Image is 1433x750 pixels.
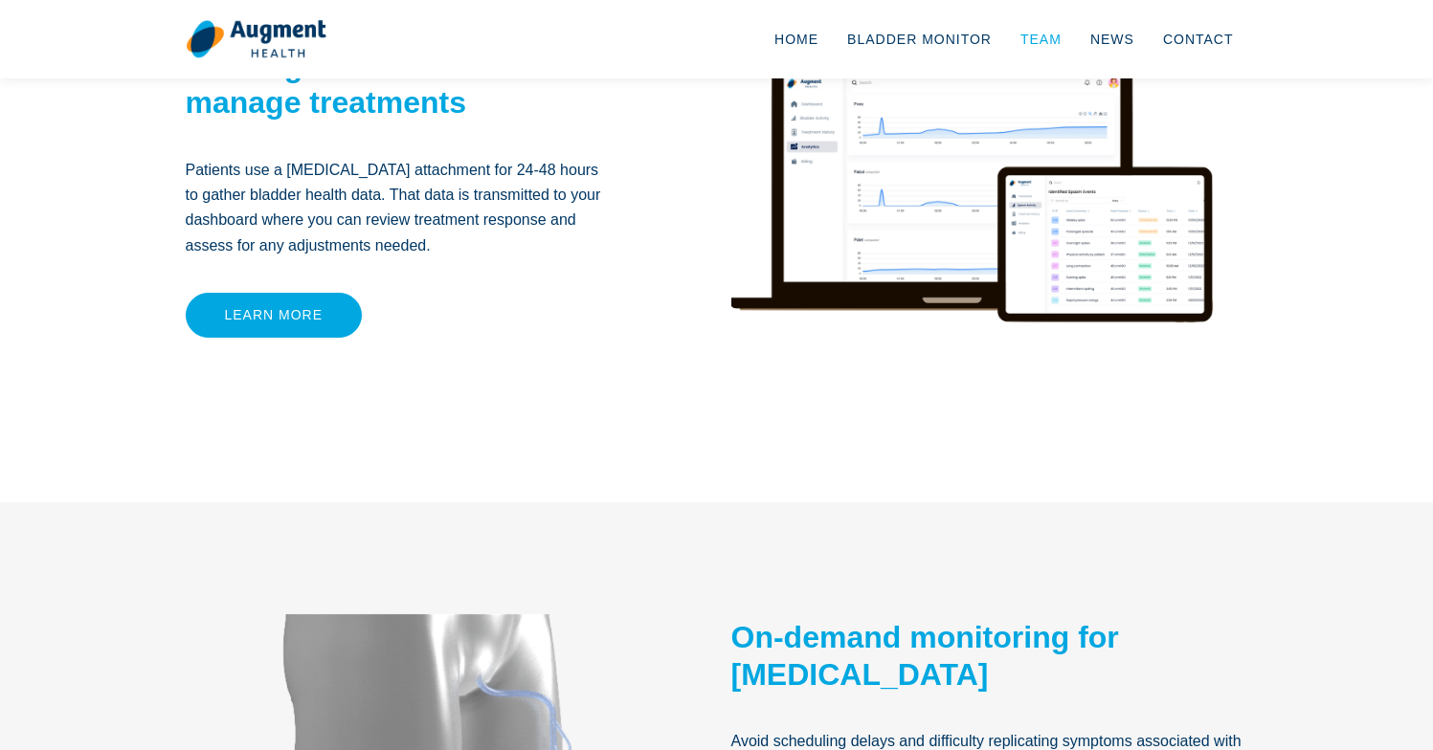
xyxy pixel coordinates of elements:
[186,48,612,121] h2: Leverage real-time data to manage treatments
[833,8,1006,71] a: Bladder Monitor
[186,293,363,338] a: Learn more
[186,19,326,59] img: logo
[1076,8,1149,71] a: News
[731,5,1214,435] img: device render
[186,158,612,259] p: Patients use a [MEDICAL_DATA] attachment for 24-48 hours to gather bladder health data. That data...
[760,8,833,71] a: Home
[1006,8,1076,71] a: Team
[1149,8,1248,71] a: Contact
[731,619,1248,693] h2: On-demand monitoring for [MEDICAL_DATA]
